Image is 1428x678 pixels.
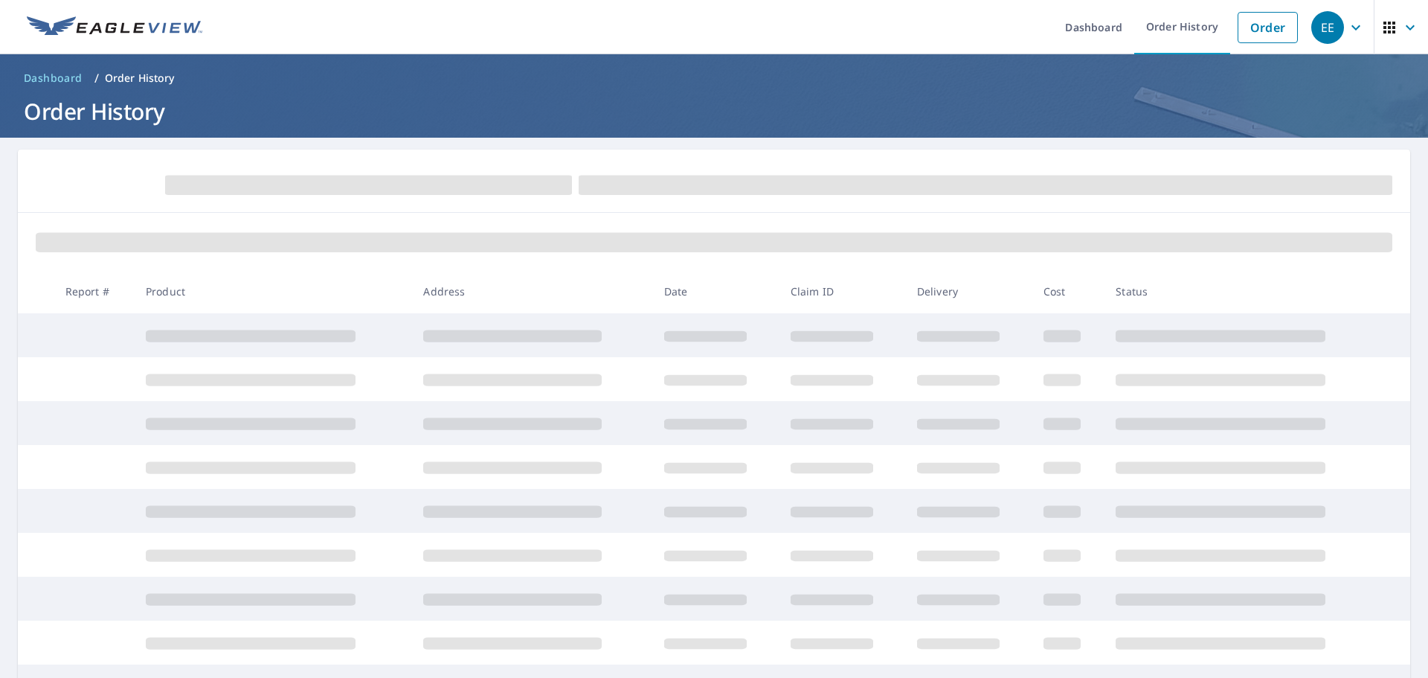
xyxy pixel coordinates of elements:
[18,96,1410,127] h1: Order History
[54,269,134,313] th: Report #
[905,269,1032,313] th: Delivery
[134,269,411,313] th: Product
[94,69,99,87] li: /
[105,71,175,86] p: Order History
[18,66,89,90] a: Dashboard
[652,269,779,313] th: Date
[18,66,1410,90] nav: breadcrumb
[24,71,83,86] span: Dashboard
[27,16,202,39] img: EV Logo
[411,269,652,313] th: Address
[1238,12,1298,43] a: Order
[1311,11,1344,44] div: EE
[1032,269,1104,313] th: Cost
[1104,269,1382,313] th: Status
[779,269,905,313] th: Claim ID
